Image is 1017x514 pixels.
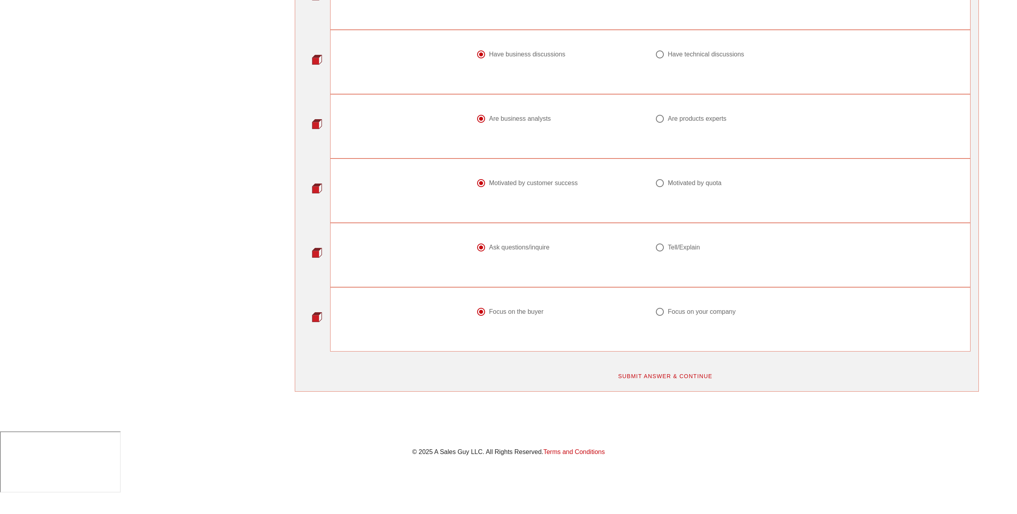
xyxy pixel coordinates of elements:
[611,369,719,383] button: SUBMIT ANSWER & CONTINUE
[668,243,700,251] div: Tell/Explain
[489,243,549,251] div: Ask questions/inquire
[489,179,578,187] div: Motivated by customer success
[618,373,713,379] span: SUBMIT ANSWER & CONTINUE
[489,50,565,58] div: Have business discussions
[489,115,551,123] div: Are business analysts
[489,308,543,316] div: Focus on the buyer
[668,179,721,187] div: Motivated by quota
[312,183,322,193] img: question-bullet-actve.png
[668,308,736,316] div: Focus on your company
[312,119,322,129] img: question-bullet-actve.png
[668,50,744,58] div: Have technical discussions
[312,247,322,258] img: question-bullet-actve.png
[543,448,605,455] a: Terms and Conditions
[668,115,727,123] div: Are products experts
[312,54,322,65] img: question-bullet-actve.png
[312,312,322,322] img: question-bullet-actve.png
